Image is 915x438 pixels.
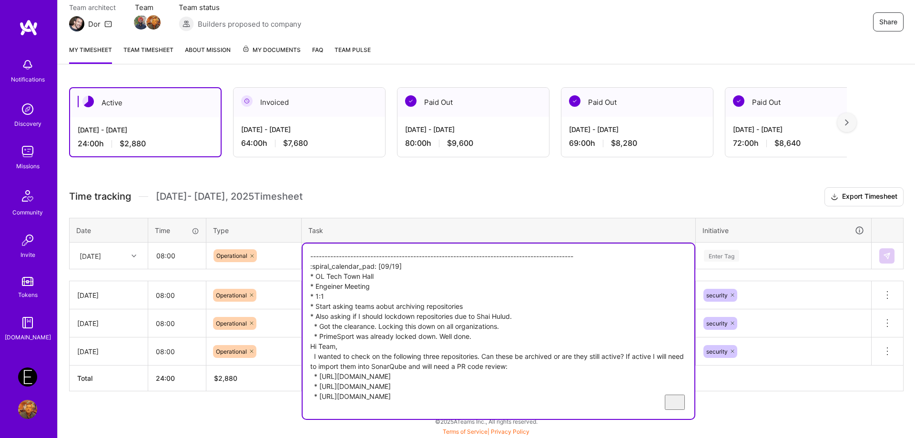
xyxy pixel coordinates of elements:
[69,45,112,64] a: My timesheet
[733,95,744,107] img: Paid Out
[824,187,904,206] button: Export Timesheet
[216,252,247,259] span: Operational
[18,55,37,74] img: bell
[883,252,891,260] img: Submit
[447,138,473,148] span: $9,600
[77,346,140,357] div: [DATE]
[725,88,877,117] div: Paid Out
[241,95,253,107] img: Invoiced
[312,45,323,64] a: FAQ
[155,225,199,235] div: Time
[77,290,140,300] div: [DATE]
[132,254,136,258] i: icon Chevron
[16,184,39,207] img: Community
[148,366,206,391] th: 24:00
[70,366,148,391] th: Total
[148,283,206,308] input: HH:MM
[18,231,37,250] img: Invite
[706,348,728,355] span: security
[16,367,40,387] a: Endeavor: Onlocation Mobile/Security- 3338TSV275
[234,88,385,117] div: Invoiced
[405,124,541,134] div: [DATE] - [DATE]
[18,290,38,300] div: Tokens
[148,311,206,336] input: HH:MM
[14,119,41,129] div: Discovery
[704,248,739,263] div: Enter Tag
[706,320,728,327] span: security
[123,45,173,64] a: Team timesheet
[148,339,206,364] input: HH:MM
[146,15,161,30] img: Team Member Avatar
[216,292,247,299] span: Operational
[216,320,247,327] span: Operational
[18,100,37,119] img: discovery
[335,46,371,53] span: Team Pulse
[241,124,377,134] div: [DATE] - [DATE]
[57,409,915,433] div: © 2025 ATeams Inc., All rights reserved.
[135,14,147,31] a: Team Member Avatar
[20,250,35,260] div: Invite
[19,19,38,36] img: logo
[302,218,696,243] th: Task
[397,88,549,117] div: Paid Out
[88,19,101,29] div: Dor
[198,19,301,29] span: Builders proposed to company
[16,400,40,419] a: User Avatar
[702,225,864,236] div: Initiative
[18,367,37,387] img: Endeavor: Onlocation Mobile/Security- 3338TSV275
[149,243,205,268] input: HH:MM
[214,374,237,382] span: $ 2,880
[569,95,580,107] img: Paid Out
[179,2,301,12] span: Team status
[70,218,148,243] th: Date
[569,138,705,148] div: 69:00 h
[120,139,146,149] span: $2,880
[69,191,131,203] span: Time tracking
[16,161,40,171] div: Missions
[405,95,417,107] img: Paid Out
[18,142,37,161] img: teamwork
[104,20,112,28] i: icon Mail
[12,207,43,217] div: Community
[179,16,194,31] img: Builders proposed to company
[18,313,37,332] img: guide book
[283,138,308,148] span: $7,680
[706,292,728,299] span: security
[561,88,713,117] div: Paid Out
[77,318,140,328] div: [DATE]
[70,88,221,117] div: Active
[69,16,84,31] img: Team Architect
[845,119,849,126] img: right
[147,14,160,31] a: Team Member Avatar
[303,244,694,419] textarea: To enrich screen reader interactions, please activate Accessibility in Grammarly extension settings
[443,428,529,435] span: |
[831,192,838,202] i: icon Download
[156,191,303,203] span: [DATE] - [DATE] , 2025 Timesheet
[206,218,302,243] th: Type
[443,428,488,435] a: Terms of Service
[491,428,529,435] a: Privacy Policy
[134,15,148,30] img: Team Member Avatar
[733,124,869,134] div: [DATE] - [DATE]
[873,12,904,31] button: Share
[78,139,213,149] div: 24:00 h
[80,251,101,261] div: [DATE]
[405,138,541,148] div: 80:00 h
[242,45,301,55] span: My Documents
[135,2,160,12] span: Team
[242,45,301,64] a: My Documents
[241,138,377,148] div: 64:00 h
[11,74,45,84] div: Notifications
[611,138,637,148] span: $8,280
[69,2,116,12] span: Team architect
[5,332,51,342] div: [DOMAIN_NAME]
[185,45,231,64] a: About Mission
[879,17,897,27] span: Share
[82,96,94,107] img: Active
[78,125,213,135] div: [DATE] - [DATE]
[774,138,801,148] span: $8,640
[18,400,37,419] img: User Avatar
[216,348,247,355] span: Operational
[569,124,705,134] div: [DATE] - [DATE]
[335,45,371,64] a: Team Pulse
